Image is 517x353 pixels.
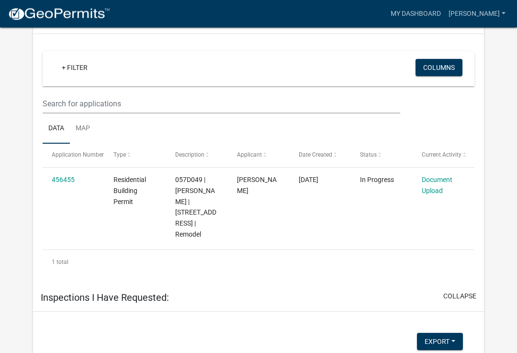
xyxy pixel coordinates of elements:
[52,176,75,184] a: 456455
[52,152,104,159] span: Application Number
[166,144,228,167] datatable-header-cell: Description
[445,5,509,23] a: [PERSON_NAME]
[387,5,445,23] a: My Dashboard
[416,59,462,77] button: Columns
[237,152,262,159] span: Applicant
[422,176,452,195] a: Document Upload
[70,114,96,145] a: Map
[33,34,484,284] div: collapse
[299,176,318,184] span: 07/29/2025
[113,176,146,206] span: Residential Building Permit
[360,176,394,184] span: In Progress
[54,59,95,77] a: + Filter
[351,144,413,167] datatable-header-cell: Status
[41,292,169,304] h5: Inspections I Have Requested:
[417,333,463,351] button: Export
[104,144,166,167] datatable-header-cell: Type
[43,144,104,167] datatable-header-cell: Application Number
[175,176,216,239] span: 057D049 | WILLIAMS DAVID F | 180 RIVERVIEW RD | Remodel
[43,114,70,145] a: Data
[299,152,332,159] span: Date Created
[43,251,474,274] div: 1 total
[443,292,476,302] button: collapse
[175,152,204,159] span: Description
[237,176,277,195] span: David F. Williams
[113,152,126,159] span: Type
[360,152,377,159] span: Status
[422,152,461,159] span: Current Activity
[289,144,351,167] datatable-header-cell: Date Created
[413,144,474,167] datatable-header-cell: Current Activity
[43,94,400,114] input: Search for applications
[228,144,290,167] datatable-header-cell: Applicant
